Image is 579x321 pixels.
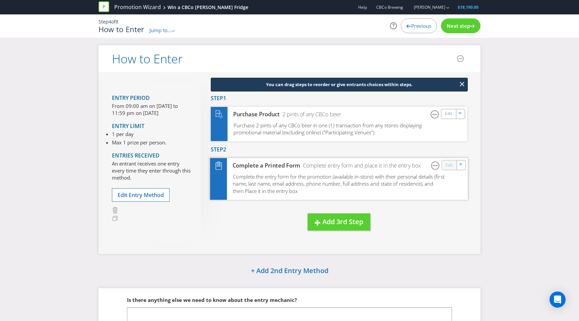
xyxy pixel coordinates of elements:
span: Entry Limit [112,122,144,130]
span: 1 [223,94,226,102]
span: Step [211,146,223,153]
span: Previous [411,22,431,29]
span: Add 3rd Step [322,217,363,226]
div: 2 pints of any CBCo beer [280,111,341,118]
div: Purchase Product [228,111,280,118]
span: 4 [109,18,111,25]
span: Jump to... [149,27,172,34]
span: + Add 2nd Entry Method [251,266,328,275]
div: Complete entry form and place it in the entry box [300,162,421,170]
span: Step [211,94,223,102]
a: Help [358,4,367,10]
span: CBCo Brewing [376,4,403,10]
span: Is there anything else we need to know about the entry mechanic? [127,297,297,303]
button: Add 3rd Step [308,213,370,231]
span: of [111,18,116,25]
a: Promotion Wizard [114,3,161,11]
span: Entry Period [112,94,150,102]
li: 1 per day [112,131,167,138]
h2: How to Enter [112,52,183,66]
span: Edit Entry Method [118,191,164,199]
a: Edit [446,161,453,169]
p: An entrant receives one entry every time they enter through this method. [112,160,191,182]
div: Complete a Printed Form [227,162,300,170]
a: [PERSON_NAME] [407,4,445,10]
button: + Add 2nd Entry Method [234,264,345,278]
h1: How to Enter [99,25,144,33]
div: Win a CBCo [PERSON_NAME] Fridge [168,4,248,11]
span: 8 [116,18,118,25]
p: From 09:00 am on [DATE] to 11:59 pm on [DATE] [112,103,191,117]
button: Edit Entry Method [112,188,170,202]
h4: Entries Received [112,153,191,159]
span: Next step [447,22,470,29]
span: 2 [223,146,226,153]
li: Max 1 prize per person. [112,139,167,146]
span: Step [99,18,109,25]
span: Complete the entry form for the promotion (available in-store) with their personal details (first... [233,173,444,194]
a: Edit [445,110,452,118]
div: Open Intercom Messenger [550,292,566,308]
span: Purchase 2 pints of any CBCo beer in one (1) transaction from any stores displaying promotional m... [234,122,422,136]
span: $18,190.00 [458,4,478,10]
span: You can drag steps to reorder or give entrants choices within steps. [266,81,412,87]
